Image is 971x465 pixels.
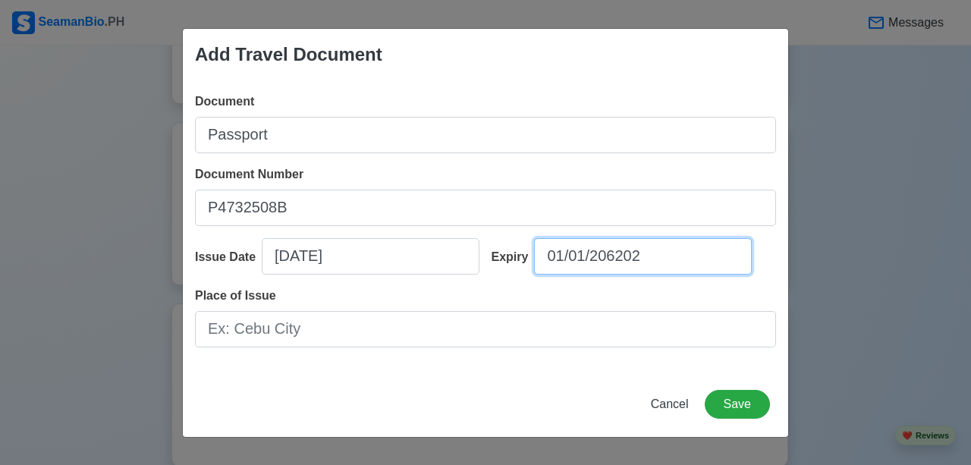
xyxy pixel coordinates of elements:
[705,390,770,419] button: Save
[195,95,254,108] span: Document
[492,248,535,266] div: Expiry
[195,41,382,68] div: Add Travel Document
[195,190,776,226] input: Ex: P12345678B
[195,248,262,266] div: Issue Date
[195,117,776,153] input: Ex: Passport
[651,397,689,410] span: Cancel
[641,390,699,419] button: Cancel
[195,311,776,347] input: Ex: Cebu City
[195,168,303,181] span: Document Number
[195,289,276,302] span: Place of Issue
